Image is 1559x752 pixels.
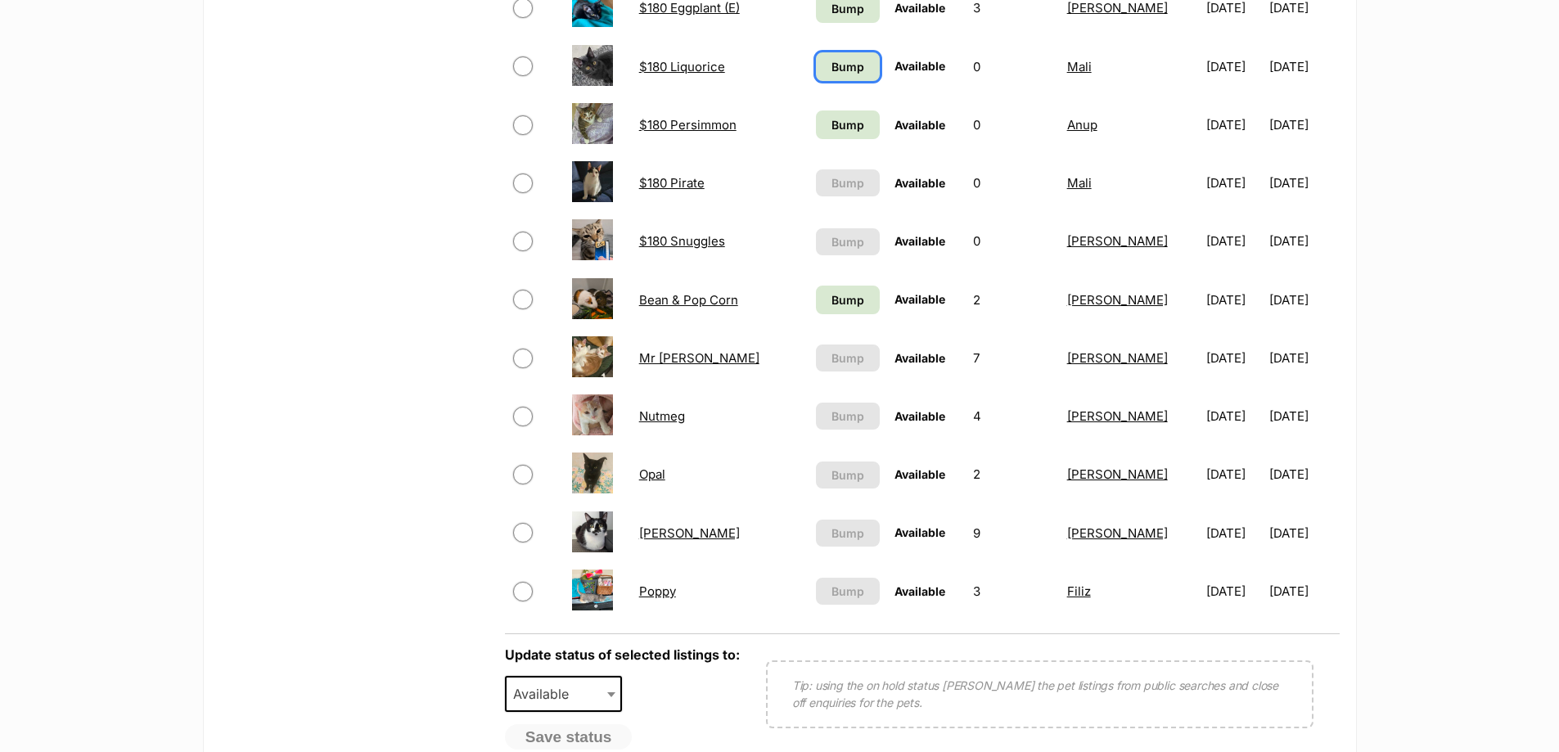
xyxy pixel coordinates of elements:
a: [PERSON_NAME] [639,525,740,541]
td: [DATE] [1269,155,1337,211]
td: [DATE] [1269,213,1337,269]
span: Bump [831,466,864,484]
td: [DATE] [1200,505,1268,561]
span: Available [894,118,945,132]
span: Available [894,467,945,481]
span: Bump [831,583,864,600]
button: Bump [816,228,880,255]
a: [PERSON_NAME] [1067,233,1168,249]
label: Update status of selected listings to: [505,646,740,663]
td: [DATE] [1200,97,1268,153]
span: Bump [831,233,864,250]
td: [DATE] [1269,446,1337,502]
td: [DATE] [1269,272,1337,328]
span: Bump [831,349,864,367]
button: Bump [816,462,880,489]
button: Save status [505,724,633,750]
td: 2 [966,446,1058,502]
span: Bump [831,525,864,542]
td: [DATE] [1269,330,1337,386]
a: Mali [1067,175,1092,191]
td: [DATE] [1200,563,1268,619]
a: [PERSON_NAME] [1067,525,1168,541]
td: [DATE] [1200,446,1268,502]
span: Available [894,292,945,306]
a: [PERSON_NAME] [1067,466,1168,482]
td: [DATE] [1200,155,1268,211]
a: Mr [PERSON_NAME] [639,350,759,366]
td: [DATE] [1200,272,1268,328]
a: [PERSON_NAME] [1067,292,1168,308]
span: Available [894,584,945,598]
td: 7 [966,330,1058,386]
button: Bump [816,578,880,605]
td: 3 [966,563,1058,619]
a: Bump [816,286,880,314]
span: Available [894,59,945,73]
button: Bump [816,520,880,547]
a: Filiz [1067,583,1091,599]
a: Poppy [639,583,676,599]
a: Mali [1067,59,1092,74]
a: Bump [816,52,880,81]
td: [DATE] [1200,38,1268,95]
span: Available [894,1,945,15]
a: Anup [1067,117,1097,133]
span: Available [894,409,945,423]
td: 0 [966,213,1058,269]
a: $180 Pirate [639,175,705,191]
td: 0 [966,38,1058,95]
a: Bump [816,110,880,139]
td: 0 [966,155,1058,211]
span: Available [894,525,945,539]
button: Bump [816,344,880,371]
a: $180 Persimmon [639,117,737,133]
a: $180 Liquorice [639,59,725,74]
button: Bump [816,169,880,196]
p: Tip: using the on hold status [PERSON_NAME] the pet listings from public searches and close off e... [792,677,1287,711]
a: Nutmeg [639,408,685,424]
a: Opal [639,466,665,482]
td: 2 [966,272,1058,328]
td: 4 [966,388,1058,444]
span: Available [507,682,585,705]
span: Available [894,351,945,365]
td: [DATE] [1269,388,1337,444]
span: Bump [831,408,864,425]
span: Available [894,234,945,248]
td: [DATE] [1269,505,1337,561]
button: Bump [816,403,880,430]
td: 0 [966,97,1058,153]
span: Bump [831,58,864,75]
a: Bean & Pop Corn [639,292,738,308]
td: [DATE] [1269,97,1337,153]
td: [DATE] [1200,213,1268,269]
a: $180 Snuggles [639,233,725,249]
td: [DATE] [1269,38,1337,95]
td: [DATE] [1269,563,1337,619]
span: Bump [831,174,864,191]
td: 9 [966,505,1058,561]
span: Available [894,176,945,190]
a: [PERSON_NAME] [1067,350,1168,366]
a: [PERSON_NAME] [1067,408,1168,424]
span: Available [505,676,623,712]
td: [DATE] [1200,388,1268,444]
td: [DATE] [1200,330,1268,386]
span: Bump [831,116,864,133]
span: Bump [831,291,864,308]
